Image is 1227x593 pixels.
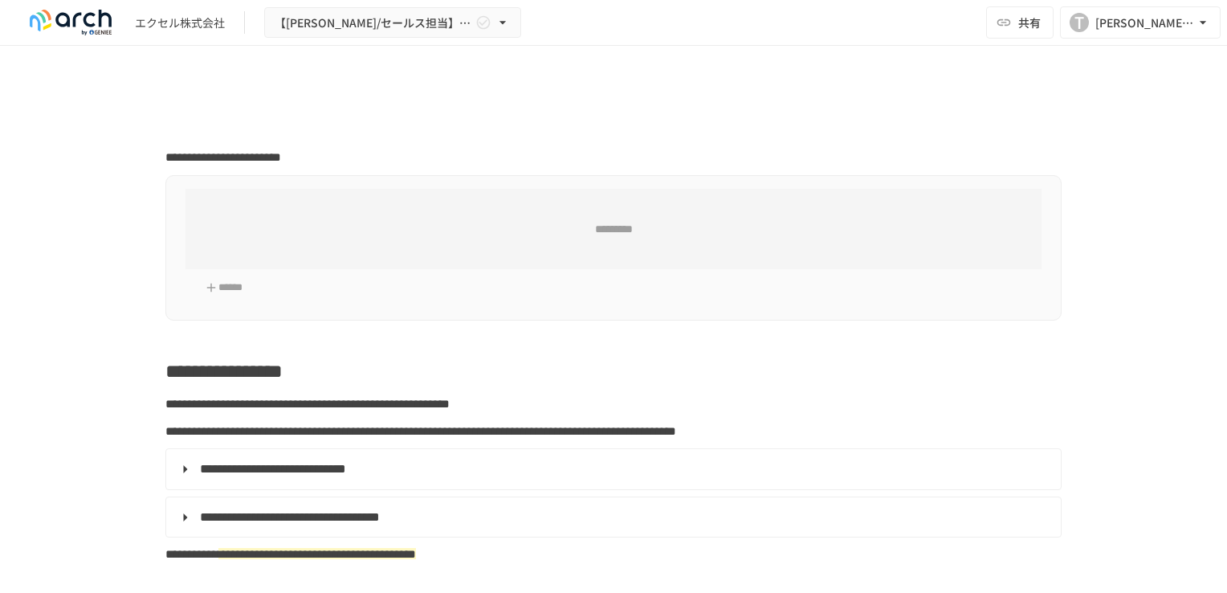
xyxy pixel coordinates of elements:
[1070,13,1089,32] div: T
[1018,14,1041,31] span: 共有
[1095,13,1195,33] div: [PERSON_NAME][EMAIL_ADDRESS][DOMAIN_NAME]
[275,13,472,33] span: 【[PERSON_NAME]/セールス担当】エクセル株式会社様_初期設定サポート
[19,10,122,35] img: logo-default@2x-9cf2c760.svg
[264,7,521,39] button: 【[PERSON_NAME]/セールス担当】エクセル株式会社様_初期設定サポート
[135,14,225,31] div: エクセル株式会社
[986,6,1054,39] button: 共有
[1060,6,1221,39] button: T[PERSON_NAME][EMAIL_ADDRESS][DOMAIN_NAME]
